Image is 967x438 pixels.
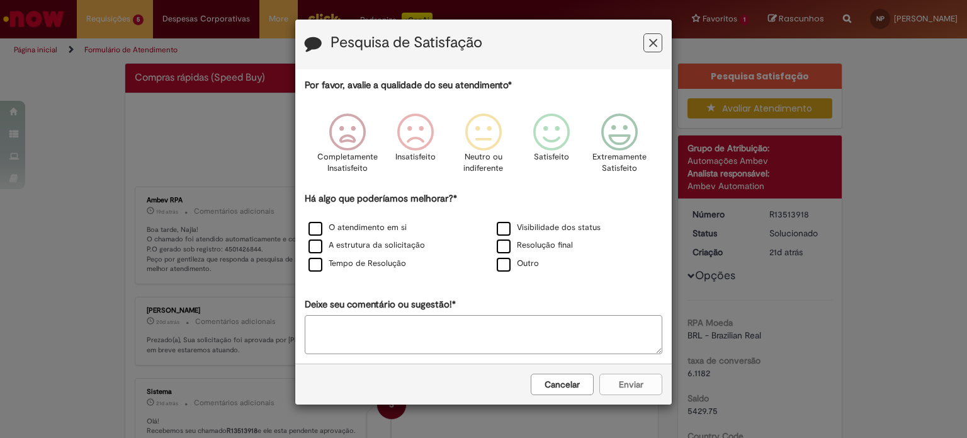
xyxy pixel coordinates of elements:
label: A estrutura da solicitação [308,239,425,251]
label: Deixe seu comentário ou sugestão!* [305,298,456,311]
p: Satisfeito [534,151,569,163]
label: Pesquisa de Satisfação [331,35,482,51]
div: Satisfeito [519,104,584,190]
div: Neutro ou indiferente [451,104,516,190]
button: Cancelar [531,374,594,395]
div: Insatisfeito [383,104,448,190]
p: Completamente Insatisfeito [317,151,378,175]
label: O atendimento em si [308,222,407,234]
label: Visibilidade dos status [497,222,601,234]
div: Há algo que poderíamos melhorar?* [305,192,662,274]
p: Insatisfeito [395,151,436,163]
label: Tempo de Resolução [308,258,406,270]
div: Completamente Insatisfeito [315,104,379,190]
p: Neutro ou indiferente [461,151,506,175]
p: Extremamente Satisfeito [592,151,647,175]
div: Extremamente Satisfeito [587,104,652,190]
label: Por favor, avalie a qualidade do seu atendimento* [305,79,512,92]
label: Outro [497,258,539,270]
label: Resolução final [497,239,573,251]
